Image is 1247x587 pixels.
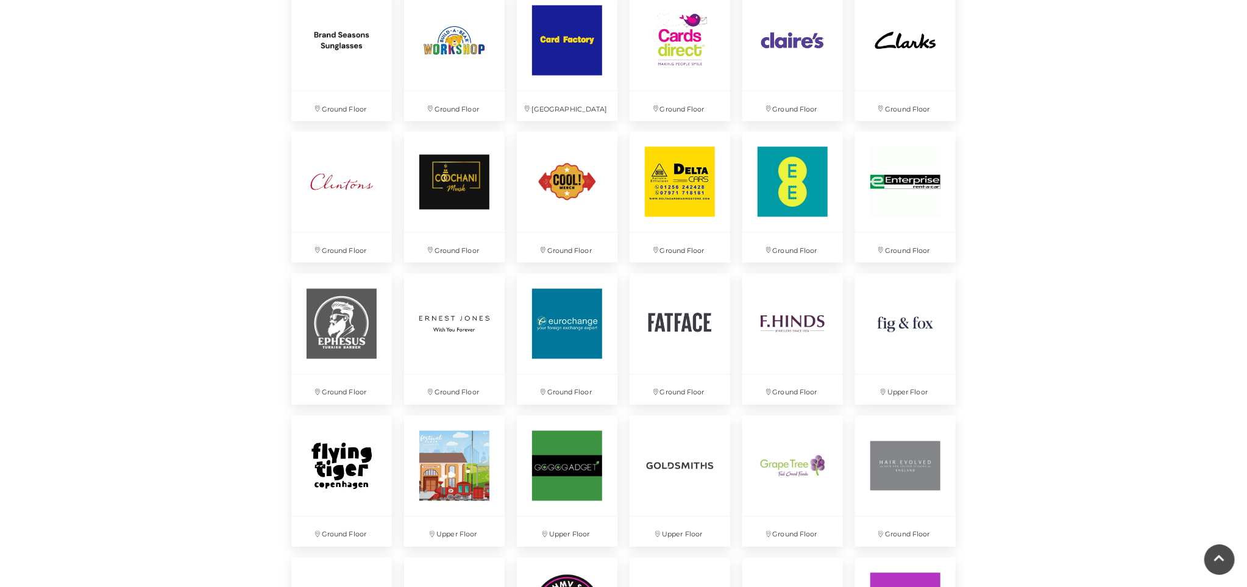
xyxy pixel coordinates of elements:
[630,516,730,546] p: Upper Floor
[291,516,392,546] p: Ground Floor
[404,374,505,404] p: Ground Floor
[623,125,736,268] a: Ground Floor
[517,374,617,404] p: Ground Floor
[855,232,956,262] p: Ground Floor
[511,267,623,410] a: Ground Floor
[855,415,956,516] img: Hair Evolved at Festival Place, Basingstoke
[291,374,392,404] p: Ground Floor
[291,232,392,262] p: Ground Floor
[630,374,730,404] p: Ground Floor
[742,374,843,404] p: Ground Floor
[742,91,843,121] p: Ground Floor
[517,232,617,262] p: Ground Floor
[630,232,730,262] p: Ground Floor
[855,374,956,404] p: Upper Floor
[517,91,617,121] p: [GEOGRAPHIC_DATA]
[855,91,956,121] p: Ground Floor
[736,125,849,268] a: Ground Floor
[736,409,849,552] a: Ground Floor
[736,267,849,410] a: Ground Floor
[630,91,730,121] p: Ground Floor
[404,516,505,546] p: Upper Floor
[398,125,511,268] a: Ground Floor
[511,125,623,268] a: Ground Floor
[511,409,623,552] a: Upper Floor
[398,267,511,410] a: Ground Floor
[742,516,843,546] p: Ground Floor
[855,516,956,546] p: Ground Floor
[285,125,398,268] a: Ground Floor
[285,267,398,410] a: Ground Floor
[623,409,736,552] a: Upper Floor
[517,516,617,546] p: Upper Floor
[404,91,505,121] p: Ground Floor
[398,409,511,552] a: Upper Floor
[291,91,392,121] p: Ground Floor
[849,409,962,552] a: Hair Evolved at Festival Place, Basingstoke Ground Floor
[849,125,962,268] a: Ground Floor
[623,267,736,410] a: Ground Floor
[742,232,843,262] p: Ground Floor
[285,409,398,552] a: Ground Floor
[849,267,962,410] a: Upper Floor
[404,232,505,262] p: Ground Floor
